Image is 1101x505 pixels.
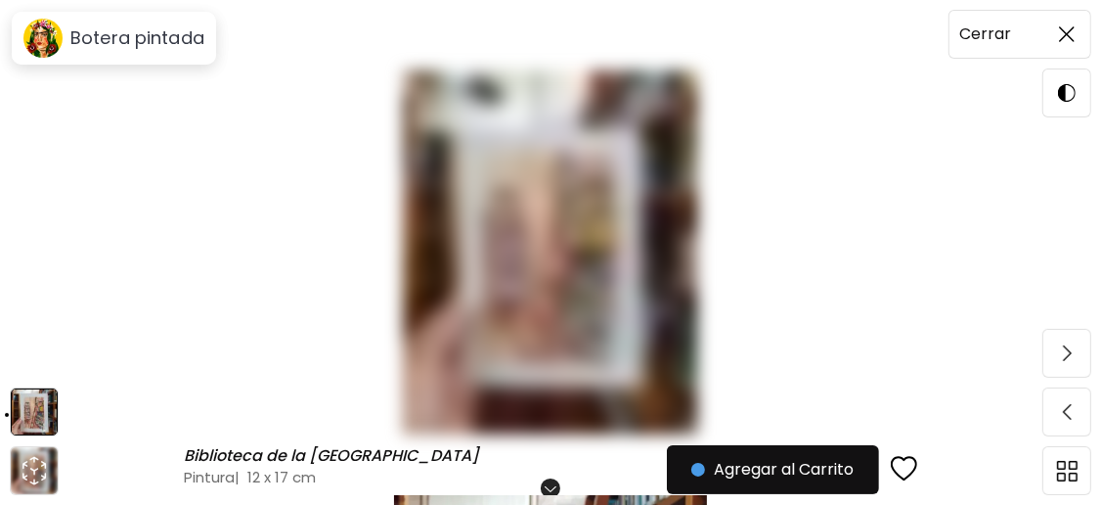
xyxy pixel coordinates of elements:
[959,22,1011,47] h6: Cerrar
[691,458,855,482] span: Agregar al Carrito
[879,443,930,496] button: favorites
[667,445,879,494] button: Agregar al Carrito
[19,455,50,486] div: animation
[184,446,484,466] h6: Biblioteca de la [GEOGRAPHIC_DATA]
[184,467,730,487] h4: Pintura | 12 x 17 cm
[70,26,204,50] h6: Botera pintada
